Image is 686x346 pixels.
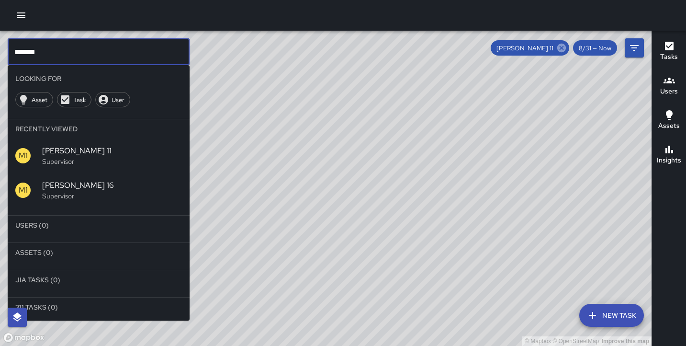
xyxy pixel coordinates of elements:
[573,44,617,52] span: 8/31 — Now
[8,69,190,88] li: Looking For
[491,40,569,56] div: [PERSON_NAME] 11
[8,119,190,138] li: Recently Viewed
[15,92,53,107] div: Asset
[42,157,182,166] p: Supervisor
[652,35,686,69] button: Tasks
[42,145,182,157] span: [PERSON_NAME] 11
[106,96,130,104] span: User
[660,86,678,97] h6: Users
[57,92,91,107] div: Task
[657,155,681,166] h6: Insights
[8,173,190,208] div: M1[PERSON_NAME] 16Supervisor
[95,92,130,107] div: User
[491,44,559,52] span: [PERSON_NAME] 11
[68,96,91,104] span: Task
[579,304,644,327] button: New Task
[8,270,190,289] li: Jia Tasks (0)
[660,52,678,62] h6: Tasks
[652,104,686,138] button: Assets
[19,150,28,161] p: M1
[19,185,28,196] p: M1
[658,121,680,131] h6: Assets
[42,191,182,201] p: Supervisor
[625,38,644,58] button: Filters
[652,69,686,104] button: Users
[8,216,190,235] li: Users (0)
[652,138,686,173] button: Insights
[42,180,182,191] span: [PERSON_NAME] 16
[8,138,190,173] div: M1[PERSON_NAME] 11Supervisor
[26,96,53,104] span: Asset
[8,243,190,262] li: Assets (0)
[8,298,190,317] li: 311 Tasks (0)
